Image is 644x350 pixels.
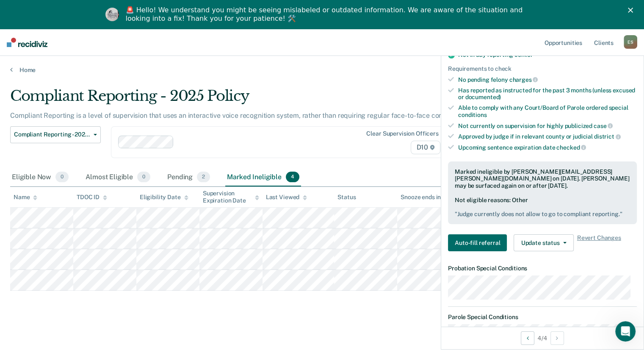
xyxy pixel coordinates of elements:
div: E S [624,35,637,49]
iframe: Intercom live chat [615,321,636,342]
span: checked [556,144,586,151]
div: Marked ineligible by [PERSON_NAME][EMAIL_ADDRESS][PERSON_NAME][DOMAIN_NAME] on [DATE]. [PERSON_NA... [455,168,630,189]
div: Approved by judge if in relevant county or judicial [458,133,637,140]
div: Able to comply with any Court/Board of Parole ordered special [458,104,637,119]
span: case [594,122,613,129]
a: Opportunities [543,29,584,56]
div: Eligibility Date [140,194,188,201]
div: Upcoming sentence expiration date [458,144,637,151]
div: Status [337,194,356,201]
dt: Probation Special Conditions [448,265,637,272]
img: Recidiviz [7,38,47,47]
div: Almost Eligible [84,168,152,187]
span: Revert Changes [577,234,621,251]
span: conditions [458,111,487,118]
span: 0 [55,172,69,183]
div: Not eligible reasons: Other [455,197,630,218]
a: Navigate to form link [448,234,510,251]
span: 4 [286,172,299,183]
div: Not currently on supervision for highly publicized [458,122,637,130]
div: TDOC ID [77,194,107,201]
div: 4 / 4 [441,327,644,349]
a: Home [10,66,634,74]
span: 0 [137,172,150,183]
dt: Parole Special Conditions [448,314,637,321]
p: Compliant Reporting is a level of supervision that uses an interactive voice recognition system, ... [10,111,460,119]
div: Snooze ends in [401,194,448,201]
span: 2 [197,172,210,183]
span: D10 [411,141,440,154]
div: Pending [166,168,212,187]
div: Name [14,194,37,201]
div: Compliant Reporting - 2025 Policy [10,87,493,111]
button: Update status [514,234,573,251]
button: Previous Opportunity [521,331,534,345]
div: Marked Ineligible [225,168,301,187]
div: Requirements to check [448,65,637,72]
span: documented) [465,94,501,100]
a: Clients [592,29,615,56]
img: Profile image for Kim [105,8,119,21]
span: district [594,133,621,140]
div: No pending felony [458,76,637,83]
div: Clear supervision officers [366,130,438,137]
div: Eligible Now [10,168,70,187]
div: Has reported as instructed for the past 3 months (unless excused or [458,87,637,101]
div: Last Viewed [266,194,307,201]
span: Compliant Reporting - 2025 Policy [14,131,90,138]
div: Supervision Expiration Date [203,190,259,204]
button: Next Opportunity [550,331,564,345]
span: charges [509,76,538,83]
pre: " Judge currently does not allow to go to compliant reporting. " [455,211,630,218]
div: Close [628,8,636,13]
button: Auto-fill referral [448,234,507,251]
div: 🚨 Hello! We understand you might be seeing mislabeled or outdated information. We are aware of th... [126,6,525,23]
